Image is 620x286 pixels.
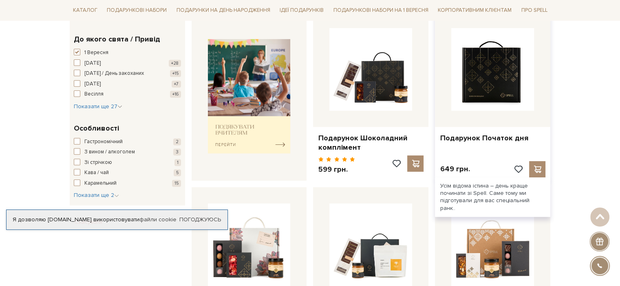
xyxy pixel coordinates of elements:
[7,216,227,223] div: Я дозволяю [DOMAIN_NAME] використовувати
[84,70,144,78] span: [DATE] / День закоханих
[139,216,177,223] a: файли cookie
[173,4,274,17] a: Подарунки на День народження
[330,3,432,17] a: Подарункові набори на 1 Вересня
[84,49,108,57] span: 1 Вересня
[84,148,135,156] span: З вином / алкоголем
[170,70,181,77] span: +15
[74,148,181,156] button: З вином / алкоголем 3
[74,49,181,57] button: 1 Вересня
[84,169,109,177] span: Кава / чай
[440,164,470,174] p: 649 грн.
[172,180,181,187] span: 15
[74,103,122,110] span: Показати ще 27
[173,148,181,155] span: 3
[84,90,104,98] span: Весілля
[170,91,181,98] span: +16
[318,165,355,174] p: 599 грн.
[174,159,181,166] span: 1
[84,159,112,167] span: Зі стрічкою
[74,90,181,98] button: Весілля +16
[74,169,181,177] button: Кава / чай 5
[440,133,545,143] a: Подарунок Початок дня
[74,103,122,111] button: Показати ще 27
[451,28,534,111] img: Подарунок Початок дня
[74,70,181,78] button: [DATE] / День закоханих +15
[172,81,181,87] span: +7
[74,123,119,134] span: Особливості
[84,59,101,68] span: [DATE]
[74,80,181,88] button: [DATE] +7
[74,179,181,188] button: Карамельний 15
[70,4,101,17] a: Каталог
[74,191,119,199] button: Показати ще 2
[174,169,181,176] span: 5
[74,138,181,146] button: Гастрономічний 2
[84,138,123,146] span: Гастрономічний
[173,138,181,145] span: 2
[74,59,181,68] button: [DATE] +28
[179,216,221,223] a: Погоджуюсь
[74,34,160,45] span: До якого свята / Привід
[74,159,181,167] button: Зі стрічкою 1
[84,80,101,88] span: [DATE]
[84,179,117,188] span: Карамельний
[276,4,327,17] a: Ідеї подарунків
[435,3,515,17] a: Корпоративним клієнтам
[169,60,181,67] span: +28
[518,4,551,17] a: Про Spell
[435,177,550,217] div: Усім відома істина – день краще починати зі Spell. Саме тому ми підготували для вас спеціальний р...
[104,4,170,17] a: Подарункові набори
[208,39,291,153] img: banner
[74,192,119,199] span: Показати ще 2
[318,133,424,153] a: Подарунок Шоколадний комплімент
